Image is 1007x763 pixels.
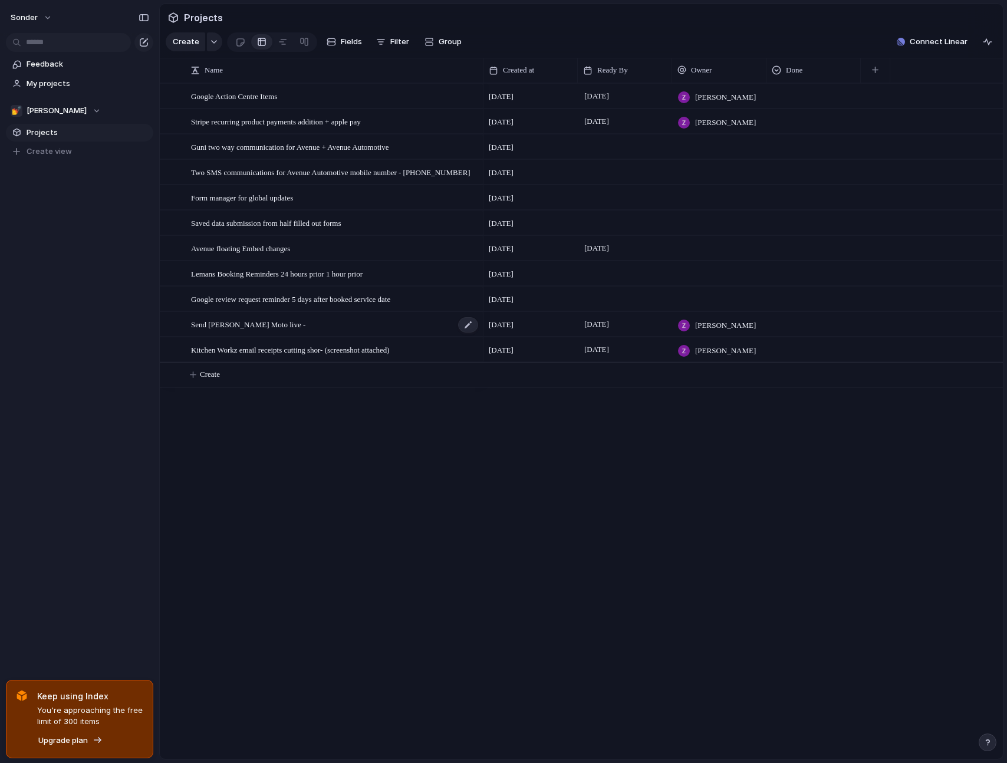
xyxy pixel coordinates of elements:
a: Feedback [6,55,153,73]
span: [PERSON_NAME] [695,320,756,331]
span: Lemans Booking Reminders 24 hours prior 1 hour prior [191,267,363,280]
span: [PERSON_NAME] [695,345,756,357]
button: Upgrade plan [35,732,106,749]
span: Created at [503,64,534,76]
button: sonder [5,8,58,27]
span: Filter [390,36,409,48]
span: Connect Linear [910,36,967,48]
span: Projects [182,7,225,28]
button: 💅[PERSON_NAME] [6,102,153,120]
span: Create [200,369,220,380]
span: [DATE] [489,116,514,128]
span: [DATE] [489,243,514,255]
span: Owner [691,64,712,76]
span: [DATE] [489,91,514,103]
span: [DATE] [581,89,612,103]
span: [DATE] [581,241,612,255]
span: [DATE] [489,192,514,204]
span: Done [786,64,802,76]
span: [PERSON_NAME] [695,91,756,103]
span: Feedback [27,58,149,70]
span: Avenue floating Embed changes [191,241,290,255]
button: Group [419,32,468,51]
a: Projects [6,124,153,142]
span: sonder [11,12,38,24]
span: [DATE] [581,343,612,357]
span: [DATE] [489,142,514,153]
span: Guni two way communication for Avenue + Avenue Automotive [191,140,389,153]
span: Stripe recurring product payments addition + apple pay [191,114,361,128]
span: Create [173,36,199,48]
span: Name [205,64,223,76]
button: Fields [322,32,367,51]
span: Upgrade plan [38,735,88,746]
span: [DATE] [489,218,514,229]
button: Connect Linear [892,33,972,51]
span: Fields [341,36,362,48]
a: My projects [6,75,153,93]
span: Kitchen Workz email receipts cutting shor- (screenshot attached) [191,343,390,356]
span: Projects [27,127,149,139]
button: Create view [6,143,153,160]
span: [DATE] [489,268,514,280]
span: [DATE] [489,344,514,356]
span: [DATE] [581,317,612,331]
span: You're approaching the free limit of 300 items [37,705,143,728]
span: [DATE] [581,114,612,129]
span: Create view [27,146,72,157]
span: [DATE] [489,294,514,305]
span: [PERSON_NAME] [695,117,756,129]
button: Create [166,32,205,51]
span: [DATE] [489,167,514,179]
span: Keep using Index [37,690,143,702]
span: Google Action Centre Items [191,89,277,103]
span: Google review request reminder 5 days after booked service date [191,292,390,305]
button: Filter [371,32,414,51]
span: [PERSON_NAME] [27,105,87,117]
span: My projects [27,78,149,90]
span: Ready By [597,64,628,76]
div: 💅 [11,105,22,117]
span: Saved data submission from half filled out forms [191,216,341,229]
span: Send [PERSON_NAME] Moto live - [191,317,305,331]
span: [DATE] [489,319,514,331]
span: Two SMS communications for Avenue Automotive mobile number - [PHONE_NUMBER] [191,165,470,179]
span: Form manager for global updates [191,190,293,204]
span: Group [439,36,462,48]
